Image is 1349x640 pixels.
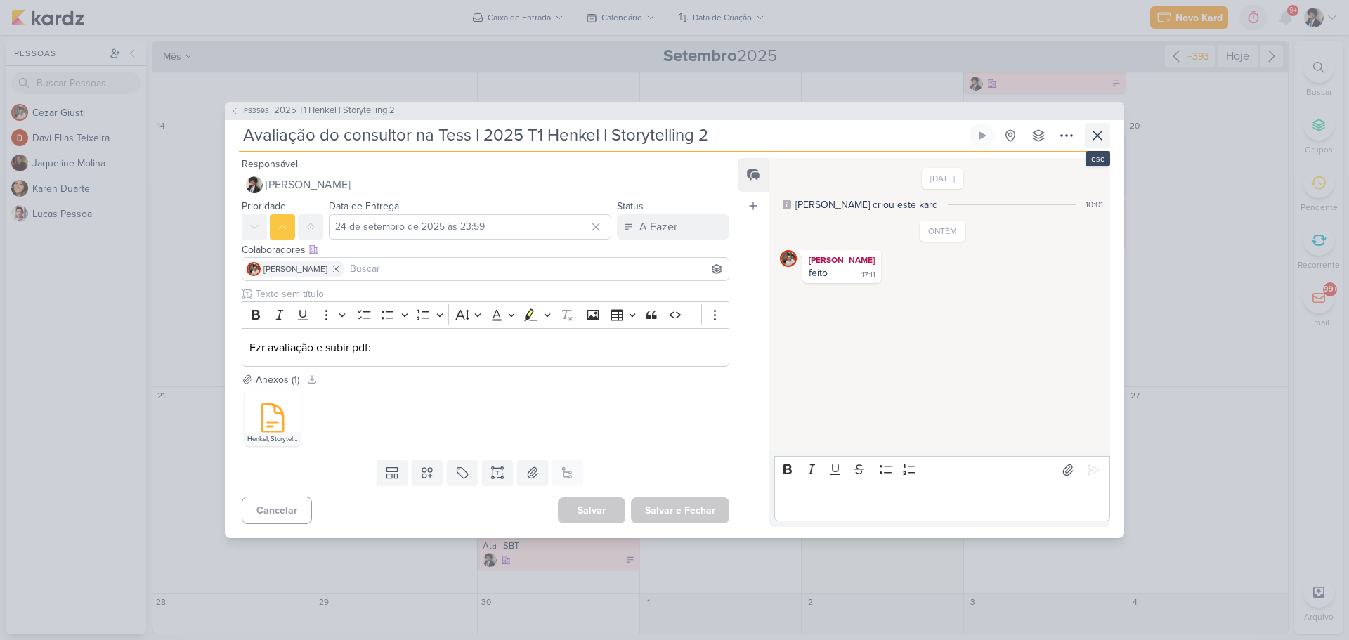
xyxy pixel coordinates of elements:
[242,105,271,116] span: PS3593
[617,200,644,212] label: Status
[230,104,395,118] button: PS3593 2025 T1 Henkel | Storytelling 2
[253,287,729,301] input: Texto sem título
[249,339,722,356] p: Fzr avaliação e subir pdf:
[347,261,726,277] input: Buscar
[795,197,938,212] div: [PERSON_NAME] criou este kard
[242,301,729,329] div: Editor toolbar
[977,130,988,141] div: Ligar relógio
[239,123,967,148] input: Kard Sem Título
[774,483,1110,521] div: Editor editing area: main
[1086,151,1110,166] div: esc
[242,200,286,212] label: Prioridade
[1086,198,1103,211] div: 10:01
[861,270,875,281] div: 17:11
[242,158,298,170] label: Responsável
[256,372,299,387] div: Anexos (1)
[617,214,729,240] button: A Fazer
[263,263,327,275] span: [PERSON_NAME]
[266,176,351,193] span: [PERSON_NAME]
[329,200,399,212] label: Data de Entrega
[245,432,301,446] div: Henkel, Storytelling II.pptx
[780,250,797,267] img: Cezar Giusti
[329,214,611,240] input: Select a date
[242,497,312,524] button: Cancelar
[274,104,395,118] span: 2025 T1 Henkel | Storytelling 2
[242,242,729,257] div: Colaboradores
[242,328,729,367] div: Editor editing area: main
[639,218,677,235] div: A Fazer
[246,176,263,193] img: Pedro Luahn Simões
[247,262,261,276] img: Cezar Giusti
[805,253,878,267] div: [PERSON_NAME]
[774,456,1110,483] div: Editor toolbar
[242,172,729,197] button: [PERSON_NAME]
[809,267,828,279] div: feito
